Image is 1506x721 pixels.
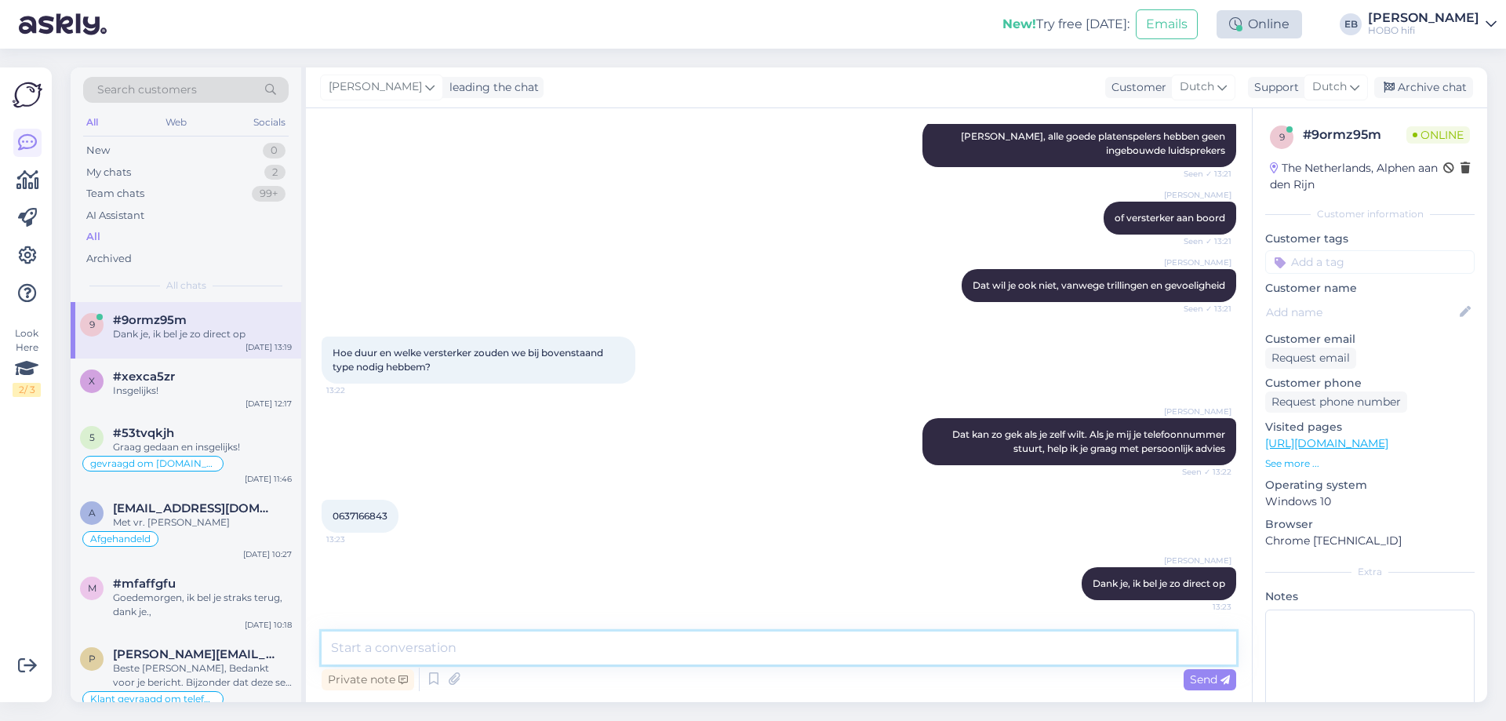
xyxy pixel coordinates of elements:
[86,229,100,245] div: All
[443,79,539,96] div: leading the chat
[1115,212,1225,224] span: of versterker aan boord
[245,619,292,631] div: [DATE] 10:18
[1180,78,1214,96] span: Dutch
[90,694,216,704] span: Klant gevraagd om telefoonnummer
[1217,10,1302,38] div: Online
[1173,168,1231,180] span: Seen ✓ 13:21
[86,186,144,202] div: Team chats
[245,473,292,485] div: [DATE] 11:46
[1340,13,1362,35] div: EB
[1303,126,1406,144] div: # 9ormz95m
[13,80,42,110] img: Askly Logo
[1265,391,1407,413] div: Request phone number
[162,112,190,133] div: Web
[1265,375,1475,391] p: Customer phone
[1265,436,1388,450] a: [URL][DOMAIN_NAME]
[89,432,95,443] span: 5
[113,440,292,454] div: Graag gedaan en insgelijks!
[961,130,1228,156] span: [PERSON_NAME], alle goede platenspelers hebben geen ingebouwde luidsprekers
[1265,565,1475,579] div: Extra
[1265,280,1475,297] p: Customer name
[1002,15,1129,34] div: Try free [DATE]:
[1265,419,1475,435] p: Visited pages
[13,383,41,397] div: 2 / 3
[1164,189,1231,201] span: [PERSON_NAME]
[83,112,101,133] div: All
[1105,79,1166,96] div: Customer
[1312,78,1347,96] span: Dutch
[97,82,197,98] span: Search customers
[113,370,175,384] span: #xexca5zr
[252,186,286,202] div: 99+
[326,533,385,545] span: 13:23
[1136,9,1198,39] button: Emails
[1265,588,1475,605] p: Notes
[113,327,292,341] div: Dank je, ik bel je zo direct op
[322,669,414,690] div: Private note
[113,661,292,690] div: Beste [PERSON_NAME], Bedankt voor je bericht. Bijzonder dat deze set zomaar afgeraden wordt, of z...
[263,143,286,158] div: 0
[90,534,151,544] span: Afgehandeld
[113,501,276,515] span: aprakken@solcon.nl
[86,165,131,180] div: My chats
[1265,207,1475,221] div: Customer information
[250,112,289,133] div: Socials
[952,428,1228,454] span: Dat kan zo gek als je zelf wilt. Als je mij je telefoonnummer stuurt, help ik je graag met persoo...
[1266,304,1457,321] input: Add name
[89,653,96,665] span: p
[89,319,95,330] span: 9
[86,251,132,267] div: Archived
[1002,16,1036,31] b: New!
[1164,406,1231,417] span: [PERSON_NAME]
[1173,235,1231,247] span: Seen ✓ 13:21
[113,647,276,661] span: pieter.vanduijnhoven@icloud.com
[1265,533,1475,549] p: Chrome [TECHNICAL_ID]
[246,398,292,410] div: [DATE] 12:17
[1265,493,1475,510] p: Windows 10
[113,384,292,398] div: Insgelijks!
[1406,126,1470,144] span: Online
[1265,231,1475,247] p: Customer tags
[333,347,606,373] span: Hoe duur en welke versterker zouden we bij bovenstaand type nodig hebbem?
[88,582,96,594] span: m
[1093,577,1225,589] span: Dank je, ik bel je zo direct op
[973,279,1225,291] span: Dat wil je ook niet, vanwege trillingen en gevoeligheid
[1265,457,1475,471] p: See more ...
[1248,79,1299,96] div: Support
[246,341,292,353] div: [DATE] 13:19
[1265,477,1475,493] p: Operating system
[113,591,292,619] div: Goedemorgen, ik bel je straks terug, dank je.,
[1368,24,1479,37] div: HOBO hifi
[1265,348,1356,369] div: Request email
[86,143,110,158] div: New
[86,208,144,224] div: AI Assistant
[1368,12,1479,24] div: [PERSON_NAME]
[1279,131,1285,143] span: 9
[264,165,286,180] div: 2
[1164,555,1231,566] span: [PERSON_NAME]
[1270,160,1443,193] div: The Netherlands, Alphen aan den Rijn
[1173,466,1231,478] span: Seen ✓ 13:22
[243,548,292,560] div: [DATE] 10:27
[13,326,41,397] div: Look Here
[90,459,216,468] span: gevraagd om [DOMAIN_NAME].
[1173,601,1231,613] span: 13:23
[113,577,176,591] span: #mfaffgfu
[333,510,387,522] span: 0637166843
[113,515,292,530] div: Met vr. [PERSON_NAME]
[1265,250,1475,274] input: Add a tag
[166,279,206,293] span: All chats
[326,384,385,396] span: 13:22
[329,78,422,96] span: [PERSON_NAME]
[1265,331,1475,348] p: Customer email
[113,426,174,440] span: #53tvqkjh
[89,507,96,519] span: a
[1190,672,1230,686] span: Send
[1173,303,1231,315] span: Seen ✓ 13:21
[1265,516,1475,533] p: Browser
[89,375,95,387] span: x
[113,313,187,327] span: #9ormz95m
[1164,257,1231,268] span: [PERSON_NAME]
[1374,77,1473,98] div: Archive chat
[1368,12,1497,37] a: [PERSON_NAME]HOBO hifi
